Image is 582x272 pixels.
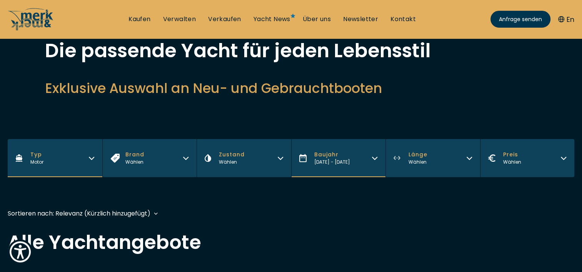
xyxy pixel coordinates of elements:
a: Kontakt [390,15,416,23]
button: PreisWählen [480,139,575,177]
a: Verkaufen [208,15,241,23]
h2: Alle Yachtangebote [8,233,574,252]
div: Sortieren nach: Relevanz (Kürzlich hinzugefügt) [8,209,150,218]
div: Wählen [503,159,521,166]
span: Brand [125,151,144,159]
span: Zustand [219,151,245,159]
span: Motor [30,159,43,165]
span: Typ [30,151,43,159]
a: Verwalten [163,15,196,23]
button: Baujahr[DATE] - [DATE] [291,139,386,177]
span: Baujahr [314,151,350,159]
div: Wählen [125,159,144,166]
button: En [558,14,574,25]
button: TypMotor [8,139,102,177]
div: Wählen [219,159,245,166]
a: Yacht News [253,15,290,23]
span: [DATE] - [DATE] [314,159,350,165]
button: Show Accessibility Preferences [8,239,33,264]
div: Wählen [409,159,427,166]
a: Kaufen [128,15,150,23]
button: ZustandWählen [197,139,291,177]
span: Anfrage senden [499,15,542,23]
h2: Exklusive Auswahl an Neu- und Gebrauchtbooten [45,79,537,98]
a: Anfrage senden [490,11,550,28]
span: Preis [503,151,521,159]
a: Über uns [303,15,331,23]
span: Länge [409,151,427,159]
button: BrandWählen [102,139,197,177]
button: LängeWählen [385,139,480,177]
h1: Die passende Yacht für jeden Lebensstil [45,41,537,60]
a: Newsletter [343,15,378,23]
